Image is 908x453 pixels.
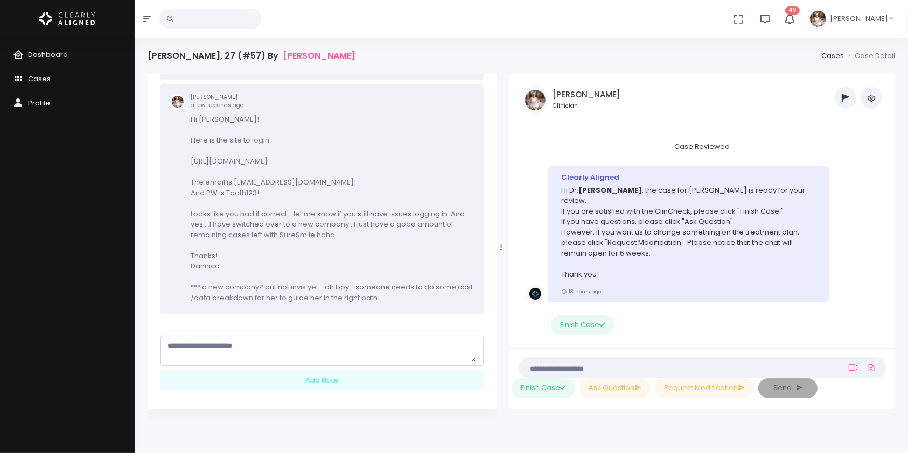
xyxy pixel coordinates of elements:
[518,135,886,338] div: scrollable content
[148,74,497,421] div: scrollable content
[561,172,816,183] div: Clearly Aligned
[551,315,614,335] button: Finish Case
[821,51,844,61] a: Cases
[191,101,243,109] span: a few seconds ago
[662,138,743,155] span: Case Reviewed
[865,358,878,377] a: Add Files
[578,185,642,195] b: [PERSON_NAME]
[561,185,816,280] p: Hi Dr. , the case for [PERSON_NAME] is ready for your review. If you are satisfied with the ClinC...
[579,378,651,398] button: Ask Question
[283,51,355,61] a: [PERSON_NAME]
[512,378,575,398] button: Finish Case
[28,74,51,84] span: Cases
[844,51,895,61] li: Case Detail
[28,49,68,60] span: Dashboard
[191,93,475,110] small: [PERSON_NAME]
[39,8,95,30] img: Logo Horizontal
[553,90,620,100] h5: [PERSON_NAME]
[28,98,50,108] span: Profile
[148,51,355,61] h4: [PERSON_NAME], 27 (#57) By
[808,9,828,29] img: Header Avatar
[191,114,475,303] p: Hi [PERSON_NAME]! Here is the site to login [URL][DOMAIN_NAME] The email is [EMAIL_ADDRESS][DOMAI...
[655,378,754,398] button: Request Modification
[785,6,800,15] span: 49
[847,363,861,372] a: Add Loom Video
[830,13,888,24] span: [PERSON_NAME]
[160,370,484,390] div: Add Note
[553,102,620,110] small: Clinician
[561,288,601,295] small: 13 hours ago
